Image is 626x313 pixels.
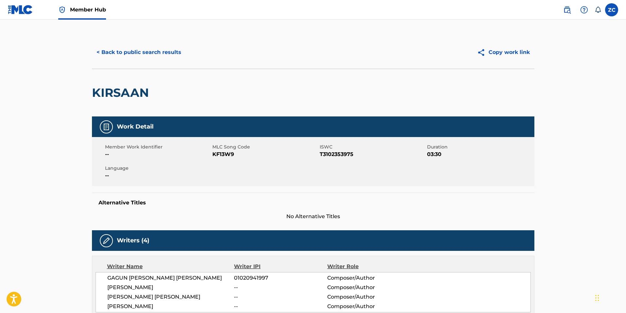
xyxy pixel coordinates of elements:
span: -- [234,293,327,301]
span: KF13W9 [212,150,318,158]
span: Duration [427,144,533,150]
span: -- [105,150,211,158]
h5: Writers (4) [117,237,149,244]
img: help [580,6,588,14]
img: MLC Logo [8,5,33,14]
div: Notifications [595,7,601,13]
span: Composer/Author [327,303,412,310]
span: -- [234,303,327,310]
iframe: Chat Widget [593,282,626,313]
button: < Back to public search results [92,44,186,61]
img: Copy work link [477,48,489,57]
img: Writers [102,237,110,245]
span: [PERSON_NAME] [107,284,234,291]
span: Composer/Author [327,274,412,282]
span: Composer/Author [327,284,412,291]
div: Writer IPI [234,263,327,270]
div: User Menu [605,3,618,16]
span: GAGUN [PERSON_NAME] [PERSON_NAME] [107,274,234,282]
span: Member Work Identifier [105,144,211,150]
span: -- [105,172,211,180]
div: Help [578,3,591,16]
span: 01020941997 [234,274,327,282]
span: [PERSON_NAME] [PERSON_NAME] [107,293,234,301]
span: -- [234,284,327,291]
h2: KIRSAAN [92,85,152,100]
img: Work Detail [102,123,110,131]
h5: Work Detail [117,123,153,130]
h5: Alternative Titles [98,200,528,206]
span: ISWC [320,144,425,150]
iframe: Resource Center [608,208,626,261]
span: Member Hub [70,6,106,13]
span: 03:30 [427,150,533,158]
span: [PERSON_NAME] [107,303,234,310]
span: T3102353975 [320,150,425,158]
div: Writer Name [107,263,234,270]
button: Copy work link [473,44,534,61]
div: Writer Role [327,263,412,270]
span: Composer/Author [327,293,412,301]
img: Top Rightsholder [58,6,66,14]
span: MLC Song Code [212,144,318,150]
div: Drag [595,288,599,308]
span: No Alternative Titles [92,213,534,220]
span: Language [105,165,211,172]
img: search [563,6,571,14]
a: Public Search [561,3,574,16]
